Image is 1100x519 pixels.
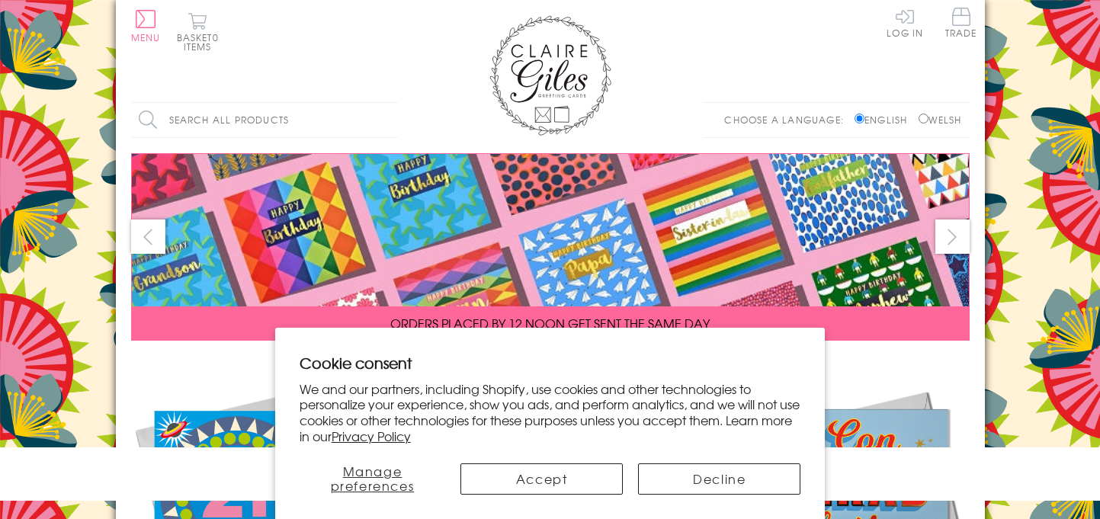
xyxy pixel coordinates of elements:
[638,463,800,495] button: Decline
[131,103,398,137] input: Search all products
[489,15,611,136] img: Claire Giles Greetings Cards
[177,12,219,51] button: Basket0 items
[855,113,915,127] label: English
[331,462,415,495] span: Manage preferences
[935,219,970,254] button: next
[945,8,977,40] a: Trade
[332,427,411,445] a: Privacy Policy
[919,114,928,123] input: Welsh
[460,463,623,495] button: Accept
[300,352,801,373] h2: Cookie consent
[855,114,864,123] input: English
[131,30,161,44] span: Menu
[300,381,801,444] p: We and our partners, including Shopify, use cookies and other technologies to personalize your ex...
[300,463,445,495] button: Manage preferences
[724,113,851,127] p: Choose a language:
[131,10,161,42] button: Menu
[383,103,398,137] input: Search
[184,30,219,53] span: 0 items
[887,8,923,37] a: Log In
[131,352,970,376] div: Carousel Pagination
[390,314,710,332] span: ORDERS PLACED BY 12 NOON GET SENT THE SAME DAY
[131,219,165,254] button: prev
[919,113,962,127] label: Welsh
[945,8,977,37] span: Trade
